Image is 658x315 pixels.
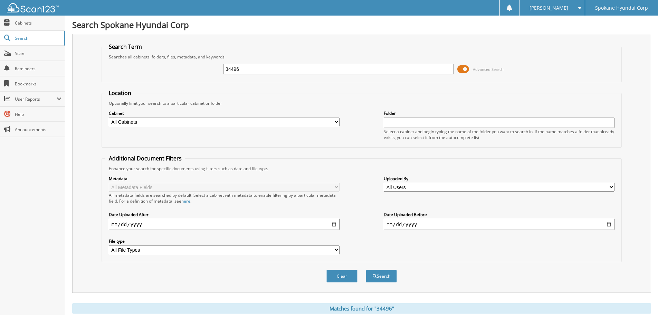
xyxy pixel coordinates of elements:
[15,81,61,87] span: Bookmarks
[473,67,504,72] span: Advanced Search
[72,303,651,314] div: Matches found for "34496"
[384,176,614,182] label: Uploaded By
[15,66,61,72] span: Reminders
[366,270,397,282] button: Search
[109,110,340,116] label: Cabinet
[105,54,618,60] div: Searches all cabinets, folders, files, metadata, and keywords
[7,3,59,12] img: scan123-logo-white.svg
[595,6,648,10] span: Spokane Hyundai Corp
[15,20,61,26] span: Cabinets
[15,111,61,117] span: Help
[181,198,190,204] a: here
[109,192,340,204] div: All metadata fields are searched by default. Select a cabinet with metadata to enable filtering b...
[15,35,60,41] span: Search
[15,96,57,102] span: User Reports
[109,212,340,217] label: Date Uploaded After
[109,238,340,244] label: File type
[109,219,340,230] input: start
[384,129,614,140] div: Select a cabinet and begin typing the name of the folder you want to search in. If the name match...
[530,6,568,10] span: [PERSON_NAME]
[72,19,651,30] h1: Search Spokane Hyundai Corp
[109,176,340,182] label: Metadata
[105,166,618,172] div: Enhance your search for specific documents using filters such as date and file type.
[105,100,618,106] div: Optionally limit your search to a particular cabinet or folder
[384,212,614,217] label: Date Uploaded Before
[105,43,145,50] legend: Search Term
[384,110,614,116] label: Folder
[15,50,61,56] span: Scan
[384,219,614,230] input: end
[105,155,185,162] legend: Additional Document Filters
[105,89,135,97] legend: Location
[15,127,61,132] span: Announcements
[326,270,357,282] button: Clear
